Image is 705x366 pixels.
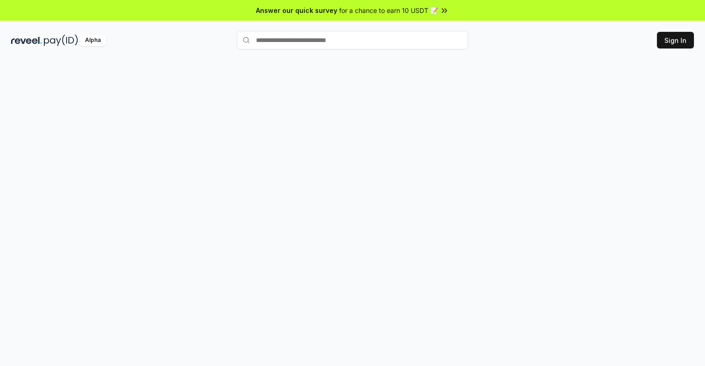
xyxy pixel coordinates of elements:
[339,6,438,15] span: for a chance to earn 10 USDT 📝
[11,35,42,46] img: reveel_dark
[256,6,337,15] span: Answer our quick survey
[80,35,106,46] div: Alpha
[44,35,78,46] img: pay_id
[657,32,694,48] button: Sign In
